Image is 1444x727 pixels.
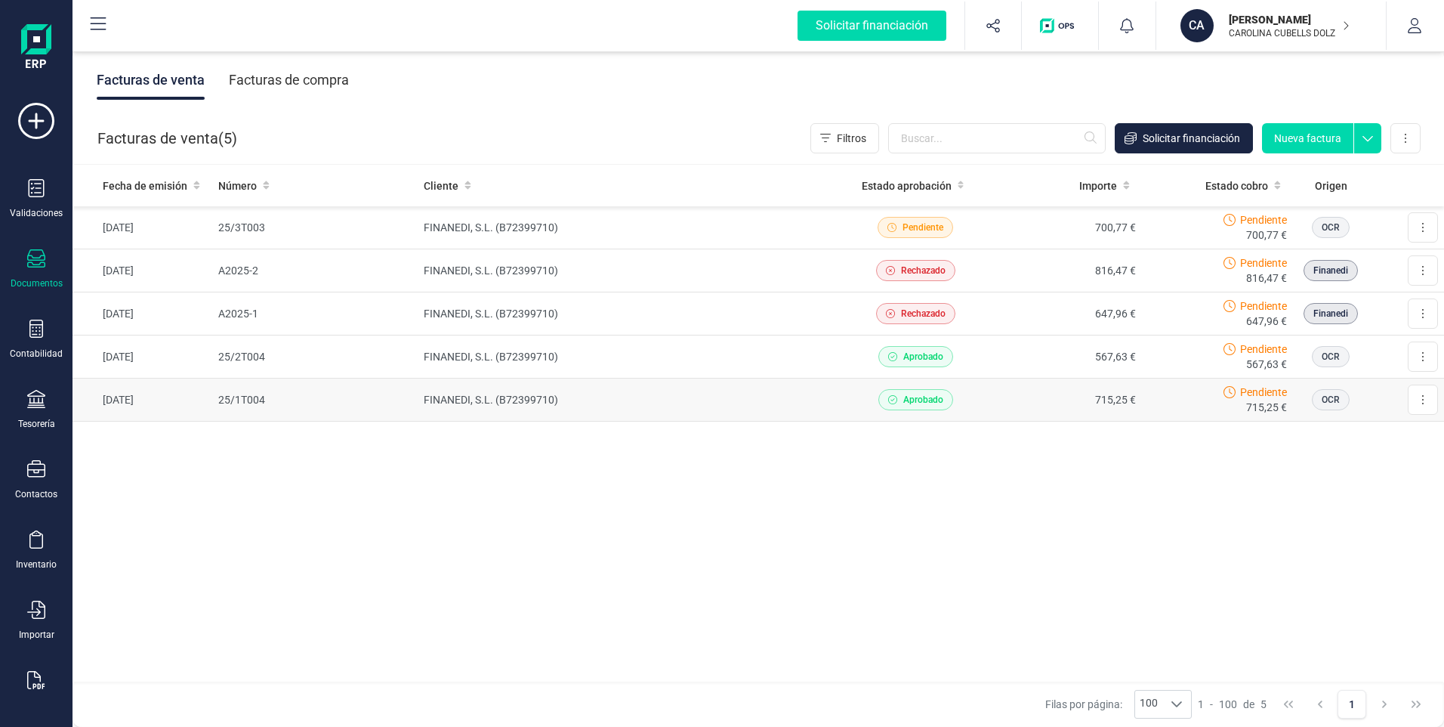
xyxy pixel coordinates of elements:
td: 25/3T003 [212,206,418,249]
span: 715,25 € [1246,400,1287,415]
span: de [1243,697,1254,712]
span: 567,63 € [1246,357,1287,372]
span: Fecha de emisión [103,178,187,193]
button: Logo de OPS [1031,2,1089,50]
span: Estado cobro [1205,178,1268,193]
button: Nueva factura [1262,123,1353,153]
span: Importe [1079,178,1117,193]
div: Contabilidad [10,348,63,360]
div: Facturas de venta ( ) [97,123,237,153]
span: Estado aprobación [862,178,952,193]
div: Tesorería [18,418,55,430]
td: A2025-2 [212,249,418,292]
p: CAROLINA CUBELLS DOLZ [1229,27,1350,39]
span: Finanedi [1313,264,1348,277]
span: Rechazado [901,264,946,277]
span: Cliente [424,178,458,193]
span: OCR [1322,393,1340,407]
span: Origen [1315,178,1347,193]
span: Pendiente [903,221,943,234]
span: Filtros [837,131,866,146]
td: 647,96 € [991,292,1142,336]
td: [DATE] [73,206,212,249]
td: FINANEDI, S.L. (B72399710) [418,379,840,422]
td: A2025-1 [212,292,418,336]
button: Page 1 [1338,690,1366,719]
span: Finanedi [1313,307,1348,320]
button: Previous Page [1306,690,1334,719]
span: 100 [1135,691,1162,718]
div: Contactos [15,488,57,500]
div: CA [1180,9,1214,42]
button: Solicitar financiación [779,2,964,50]
span: OCR [1322,350,1340,363]
td: 25/1T004 [212,379,418,422]
p: [PERSON_NAME] [1229,12,1350,27]
input: Buscar... [888,123,1106,153]
div: Facturas de venta [97,60,205,100]
span: 816,47 € [1246,271,1287,286]
div: Importar [19,629,54,641]
div: Filas por página: [1045,690,1192,719]
div: - [1198,697,1267,712]
span: 700,77 € [1246,227,1287,243]
span: Pendiente [1240,385,1287,400]
div: Inventario [16,558,57,571]
td: FINANEDI, S.L. (B72399710) [418,292,840,336]
td: 567,63 € [991,336,1142,379]
div: Solicitar financiación [798,11,946,41]
button: CA[PERSON_NAME]CAROLINA CUBELLS DOLZ [1174,2,1368,50]
td: [DATE] [73,292,212,336]
img: Logo Finanedi [21,24,51,73]
td: [DATE] [73,379,212,422]
button: Solicitar financiación [1115,123,1253,153]
span: 5 [224,128,232,149]
div: Documentos [11,277,63,289]
td: FINANEDI, S.L. (B72399710) [418,336,840,379]
span: Pendiente [1240,342,1287,357]
td: 25/2T004 [212,336,418,379]
td: [DATE] [73,336,212,379]
td: 700,77 € [991,206,1142,249]
button: Next Page [1370,690,1399,719]
span: Rechazado [901,307,946,320]
span: 100 [1219,697,1237,712]
td: [DATE] [73,249,212,292]
span: Aprobado [903,393,943,407]
span: OCR [1322,221,1340,234]
td: FINANEDI, S.L. (B72399710) [418,206,840,249]
td: 715,25 € [991,379,1142,422]
td: FINANEDI, S.L. (B72399710) [418,249,840,292]
td: 816,47 € [991,249,1142,292]
span: Número [218,178,257,193]
span: Solicitar financiación [1143,131,1240,146]
span: 647,96 € [1246,314,1287,329]
div: Facturas de compra [229,60,349,100]
img: Logo de OPS [1040,18,1080,33]
span: Pendiente [1240,212,1287,227]
span: Pendiente [1240,299,1287,314]
button: Filtros [810,123,879,153]
span: Aprobado [903,350,943,363]
button: First Page [1274,690,1303,719]
button: Last Page [1402,690,1430,719]
div: Validaciones [10,207,63,219]
span: 5 [1260,697,1267,712]
span: Pendiente [1240,255,1287,271]
span: 1 [1198,697,1204,712]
